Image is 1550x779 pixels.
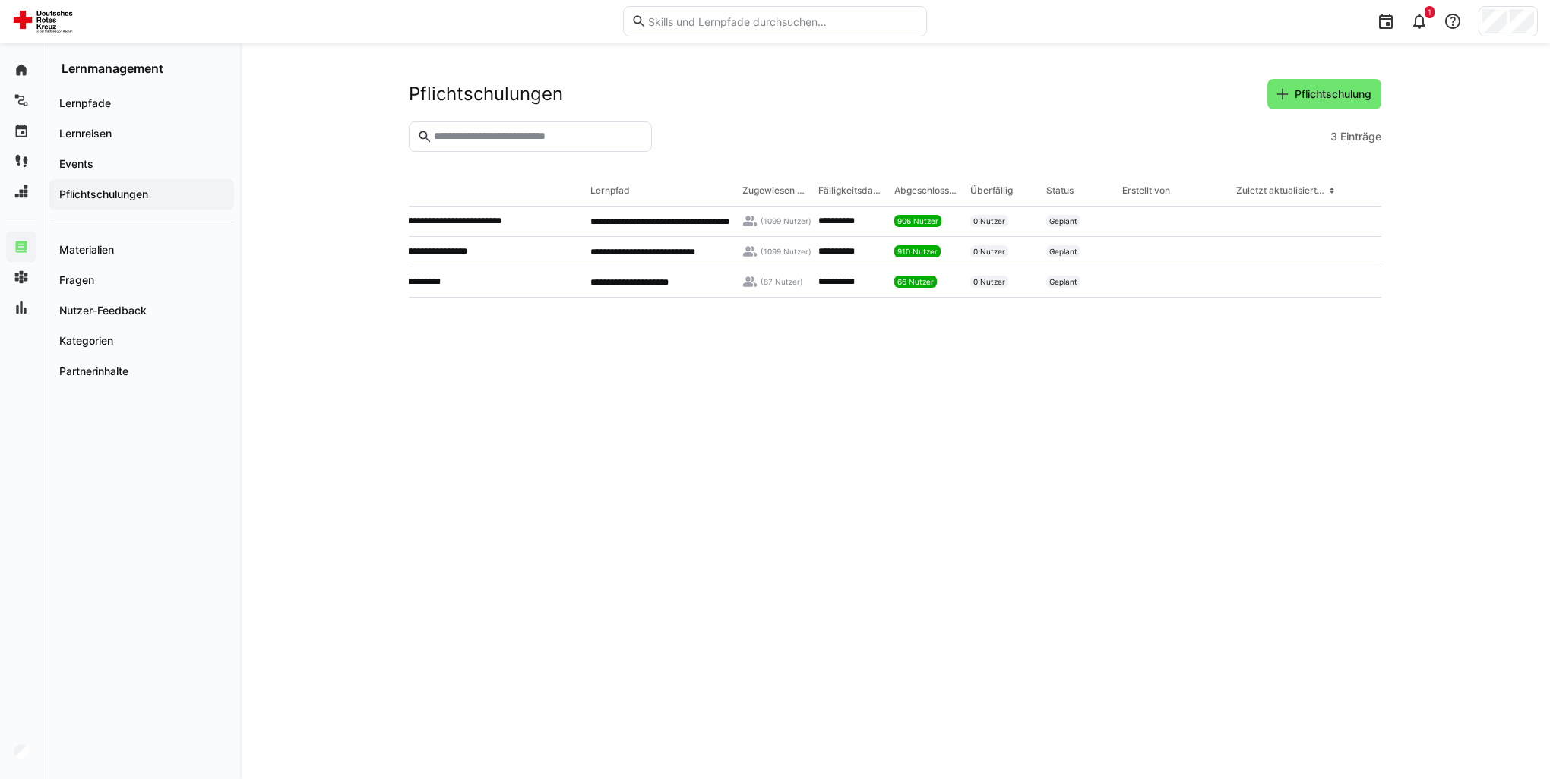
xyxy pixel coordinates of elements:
[1046,184,1074,197] div: Status
[818,184,882,197] div: Fälligkeitsdatum
[1049,247,1077,256] span: Geplant
[409,83,563,106] h2: Pflichtschulungen
[1292,87,1374,102] span: Pflichtschulung
[1330,129,1337,144] span: 3
[761,276,803,287] span: (87 Nutzer)
[970,184,1013,197] div: Überfällig
[894,184,958,197] div: Abgeschlossen
[1049,216,1077,225] span: Geplant
[897,216,938,225] span: 906 Nutzer
[647,14,919,28] input: Skills und Lernpfade durchsuchen…
[1340,129,1381,144] span: Einträge
[761,246,811,257] span: (1099 Nutzer)
[1122,184,1170,197] div: Erstellt von
[590,184,630,197] div: Lernpfad
[897,277,934,286] span: 66 Nutzer
[973,277,1005,286] span: 0 Nutzer
[1267,79,1381,109] button: Pflichtschulung
[742,184,806,197] div: Zugewiesen an
[897,247,938,256] span: 910 Nutzer
[1236,184,1326,197] div: Zuletzt aktualisiert von
[1049,277,1077,286] span: Geplant
[1428,8,1431,17] span: 1
[973,247,1005,256] span: 0 Nutzer
[761,216,811,226] span: (1099 Nutzer)
[973,216,1005,225] span: 0 Nutzer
